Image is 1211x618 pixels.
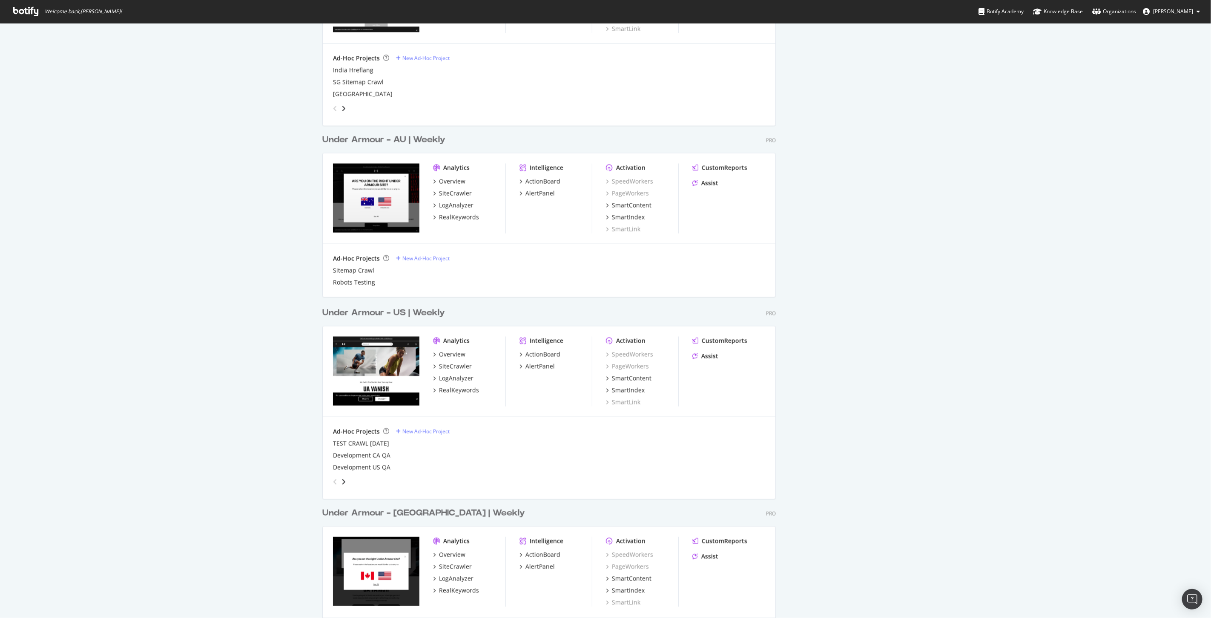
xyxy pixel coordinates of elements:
div: SiteCrawler [439,189,472,198]
div: Analytics [443,537,470,546]
div: SmartContent [612,374,651,383]
div: Activation [616,537,646,546]
a: New Ad-Hoc Project [396,428,450,435]
div: India Hreflang [333,66,373,75]
a: SpeedWorkers [606,551,653,559]
a: SmartContent [606,575,651,583]
div: Analytics [443,164,470,172]
a: SiteCrawler [433,362,472,371]
a: Robots Testing [333,278,375,287]
a: ActionBoard [519,350,560,359]
div: Activation [616,337,646,345]
div: SpeedWorkers [606,177,653,186]
div: SmartLink [606,598,640,607]
div: LogAnalyzer [439,201,473,210]
div: angle-left [330,475,341,489]
div: CustomReports [702,164,747,172]
div: Activation [616,164,646,172]
div: RealKeywords [439,386,479,395]
div: PageWorkers [606,563,649,571]
div: ActionBoard [525,551,560,559]
div: Ad-Hoc Projects [333,427,380,436]
div: New Ad-Hoc Project [402,255,450,262]
div: Assist [701,552,718,561]
img: www.underarmour.ca/en-ca [333,537,419,606]
a: PageWorkers [606,189,649,198]
div: ActionBoard [525,177,560,186]
a: CustomReports [692,164,747,172]
div: Under Armour - [GEOGRAPHIC_DATA] | Weekly [322,507,525,520]
div: Botify Academy [979,7,1024,16]
a: New Ad-Hoc Project [396,55,450,62]
a: RealKeywords [433,213,479,222]
a: PageWorkers [606,362,649,371]
a: LogAnalyzer [433,201,473,210]
div: SpeedWorkers [606,350,653,359]
div: CustomReports [702,537,747,546]
a: SmartLink [606,398,640,407]
div: SmartIndex [612,386,645,395]
img: www.underarmour.com/en-us [333,337,419,406]
a: SmartContent [606,374,651,383]
a: LogAnalyzer [433,374,473,383]
a: SmartIndex [606,386,645,395]
div: CustomReports [702,337,747,345]
a: [GEOGRAPHIC_DATA] [333,90,393,98]
div: SiteCrawler [439,563,472,571]
a: TEST CRAWL [DATE] [333,439,389,448]
div: angle-right [341,478,347,486]
div: Assist [701,179,718,188]
a: SmartLink [606,225,640,234]
a: ActionBoard [519,177,560,186]
a: Assist [692,179,718,188]
div: Pro [766,137,776,144]
a: Under Armour - AU | Weekly [322,134,449,146]
a: Development US QA [333,463,390,472]
div: RealKeywords [439,586,479,595]
a: Overview [433,551,465,559]
div: Pro [766,310,776,317]
a: SmartIndex [606,586,645,595]
div: ActionBoard [525,350,560,359]
a: CustomReports [692,537,747,546]
a: Assist [692,552,718,561]
a: SmartIndex [606,213,645,222]
span: David Drey [1153,8,1193,15]
img: underarmour.com.au [333,164,419,233]
div: SiteCrawler [439,362,472,371]
div: Open Intercom Messenger [1182,589,1202,609]
div: Pro [766,510,776,517]
button: [PERSON_NAME] [1136,5,1207,18]
a: New Ad-Hoc Project [396,255,450,262]
div: Intelligence [530,164,563,172]
a: Development CA QA [333,451,390,460]
a: AlertPanel [519,189,555,198]
div: Overview [439,177,465,186]
a: SG Sitemap Crawl [333,78,384,87]
a: SmartContent [606,201,651,210]
a: AlertPanel [519,563,555,571]
div: New Ad-Hoc Project [402,55,450,62]
a: ActionBoard [519,551,560,559]
a: SmartLink [606,25,640,33]
div: Under Armour - US | Weekly [322,307,445,319]
div: Overview [439,551,465,559]
a: SiteCrawler [433,189,472,198]
span: Welcome back, [PERSON_NAME] ! [45,8,122,15]
div: AlertPanel [525,563,555,571]
div: SmartContent [612,575,651,583]
div: Assist [701,352,718,361]
div: Intelligence [530,337,563,345]
a: Assist [692,352,718,361]
div: SmartContent [612,201,651,210]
